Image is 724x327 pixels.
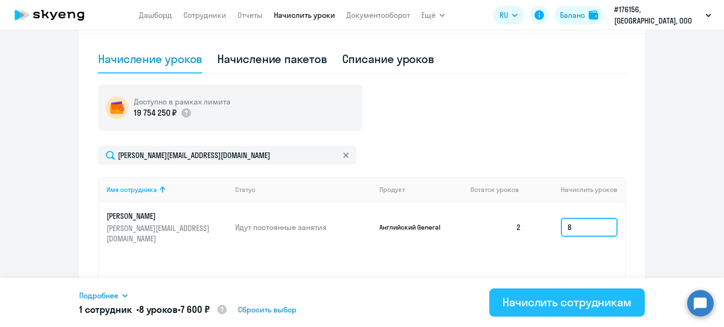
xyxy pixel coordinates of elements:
button: Начислить сотрудникам [489,288,645,317]
input: Поиск по имени, email, продукту или статусу [98,146,356,165]
div: Продукт [379,185,405,194]
h5: Доступно в рамках лимита [134,96,230,107]
div: Баланс [560,9,585,21]
div: Начислить сотрудникам [502,295,632,310]
div: Остаток уроков [470,185,529,194]
img: balance [589,10,598,20]
a: Отчеты [238,10,263,20]
a: Документооборот [346,10,410,20]
p: [PERSON_NAME][EMAIL_ADDRESS][DOMAIN_NAME] [107,223,212,244]
th: Начислить уроков [529,177,625,202]
span: Сбросить выбор [238,304,296,315]
p: #176156, [GEOGRAPHIC_DATA], ООО [614,4,702,26]
p: Английский General [379,223,450,231]
h5: 1 сотрудник • • [79,303,228,317]
div: Имя сотрудника [107,185,228,194]
span: Остаток уроков [470,185,519,194]
span: 7 600 ₽ [181,303,210,315]
button: Балансbalance [554,6,604,24]
a: Дашборд [139,10,172,20]
p: Идут постоянные занятия [235,222,372,232]
p: 19 754 250 ₽ [134,107,177,119]
a: Начислить уроки [274,10,335,20]
span: Ещё [421,9,436,21]
td: 2 [463,202,529,252]
button: RU [493,6,524,24]
div: Списание уроков [342,51,435,66]
div: Начисление уроков [98,51,202,66]
a: [PERSON_NAME][PERSON_NAME][EMAIL_ADDRESS][DOMAIN_NAME] [107,211,228,244]
span: Подробнее [79,290,118,301]
img: wallet-circle.png [106,96,128,119]
div: Статус [235,185,372,194]
span: 8 уроков [139,303,178,315]
button: #176156, [GEOGRAPHIC_DATA], ООО [609,4,716,26]
a: Сотрудники [183,10,226,20]
div: Имя сотрудника [107,185,157,194]
p: [PERSON_NAME] [107,211,212,221]
div: Продукт [379,185,463,194]
button: Ещё [421,6,445,24]
div: Статус [235,185,255,194]
div: Начисление пакетов [217,51,327,66]
span: RU [500,9,508,21]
